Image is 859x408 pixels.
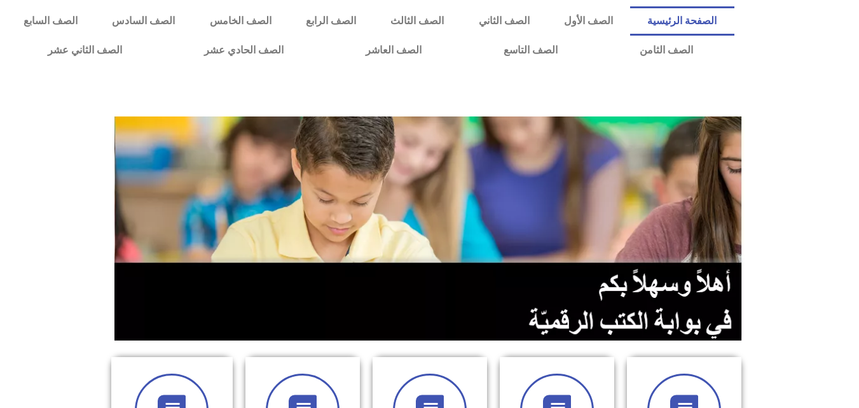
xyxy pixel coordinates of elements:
[95,6,192,36] a: الصف السادس
[598,36,734,65] a: الصف الثامن
[6,36,163,65] a: الصف الثاني عشر
[547,6,630,36] a: الصف الأول
[462,6,547,36] a: الصف الثاني
[373,6,461,36] a: الصف الثالث
[163,36,324,65] a: الصف الحادي عشر
[324,36,462,65] a: الصف العاشر
[462,36,598,65] a: الصف التاسع
[193,6,289,36] a: الصف الخامس
[630,6,734,36] a: الصفحة الرئيسية
[289,6,373,36] a: الصف الرابع
[6,6,95,36] a: الصف السابع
